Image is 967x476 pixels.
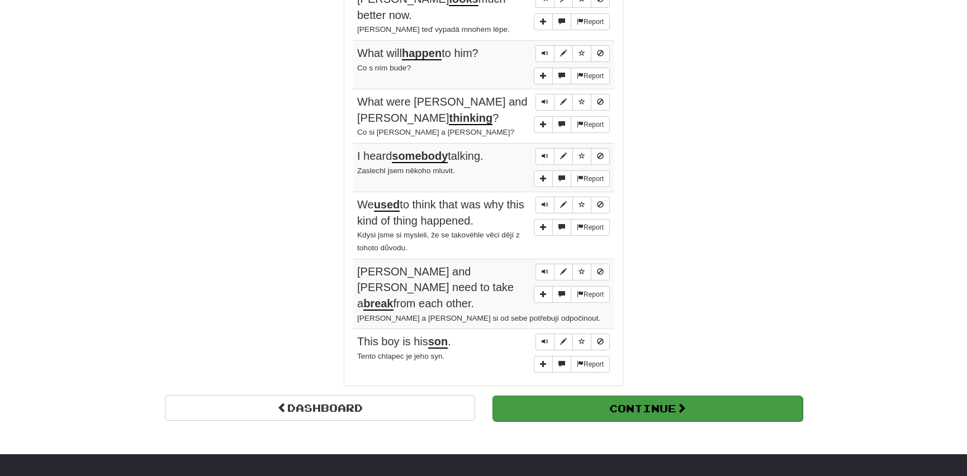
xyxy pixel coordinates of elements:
button: Edit sentence [554,197,573,213]
div: More sentence controls [534,219,610,236]
button: Toggle favorite [572,264,591,280]
button: Play sentence audio [535,197,554,213]
button: Toggle favorite [572,45,591,62]
div: Sentence controls [535,148,610,165]
div: Sentence controls [535,94,610,111]
div: More sentence controls [534,286,610,303]
button: Add sentence to collection [534,170,553,187]
span: This boy is his . [357,335,451,349]
button: Report [571,116,610,133]
button: Toggle favorite [572,148,591,165]
button: Toggle ignore [591,94,610,111]
button: Toggle ignore [591,197,610,213]
button: Continue [492,396,803,421]
u: used [374,198,400,212]
button: Toggle ignore [591,334,610,350]
u: somebody [392,150,448,163]
div: Sentence controls [535,264,610,280]
div: More sentence controls [534,13,610,30]
button: Play sentence audio [535,94,554,111]
u: thinking [449,112,492,125]
button: Edit sentence [554,94,573,111]
button: Play sentence audio [535,45,554,62]
button: Edit sentence [554,148,573,165]
button: Toggle favorite [572,197,591,213]
span: What will to him? [357,47,478,60]
button: Edit sentence [554,264,573,280]
button: Report [571,68,610,84]
button: Play sentence audio [535,148,554,165]
button: Toggle ignore [591,148,610,165]
u: son [428,335,448,349]
u: happen [402,47,442,60]
button: Play sentence audio [535,334,554,350]
small: [PERSON_NAME] a [PERSON_NAME] si od sebe potřebují odpočinout. [357,314,600,322]
div: More sentence controls [534,68,610,84]
button: Add sentence to collection [534,13,553,30]
button: Report [571,13,610,30]
small: Tento chlapec je jeho syn. [357,352,444,360]
button: Toggle favorite [572,334,591,350]
button: Edit sentence [554,45,573,62]
button: Edit sentence [554,334,573,350]
small: Zaslechl jsem někoho mluvit. [357,166,455,175]
button: Add sentence to collection [534,219,553,236]
button: Report [571,170,610,187]
button: Report [571,219,610,236]
span: We to think that was why this kind of thing happened. [357,198,524,227]
a: Dashboard [165,395,475,421]
div: More sentence controls [534,170,610,187]
div: More sentence controls [534,356,610,373]
button: Report [571,286,610,303]
span: I heard talking. [357,150,483,163]
small: Kdysi jsme si mysleli, že se takovéhle věci dějí z tohoto důvodu. [357,231,520,252]
button: Add sentence to collection [534,356,553,373]
button: Toggle favorite [572,94,591,111]
button: Toggle ignore [591,264,610,280]
div: Sentence controls [535,334,610,350]
button: Add sentence to collection [534,286,553,303]
button: Add sentence to collection [534,68,553,84]
div: Sentence controls [535,45,610,62]
small: Co si [PERSON_NAME] a [PERSON_NAME]? [357,128,514,136]
button: Play sentence audio [535,264,554,280]
span: [PERSON_NAME] and [PERSON_NAME] need to take a from each other. [357,265,514,311]
span: What were [PERSON_NAME] and [PERSON_NAME] ? [357,96,528,125]
small: [PERSON_NAME] teď vypadá mnohem lépe. [357,25,510,34]
small: Co s ním bude? [357,64,411,72]
u: break [363,297,393,311]
div: More sentence controls [534,116,610,133]
button: Toggle ignore [591,45,610,62]
button: Add sentence to collection [534,116,553,133]
button: Report [571,356,610,373]
div: Sentence controls [535,197,610,213]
